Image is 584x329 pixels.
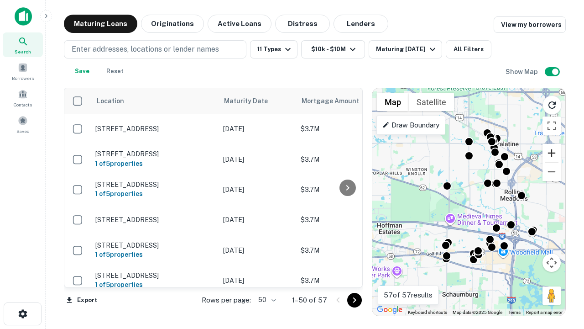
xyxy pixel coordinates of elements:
button: Distress [275,15,330,33]
button: Reload search area [542,96,562,115]
span: Location [96,96,124,106]
h6: 1 of 5 properties [95,280,214,290]
p: [STREET_ADDRESS] [95,216,214,224]
p: [STREET_ADDRESS] [95,150,214,158]
img: Google [375,304,405,316]
a: Borrowers [3,59,43,84]
button: Reset [100,62,130,80]
span: Contacts [14,101,32,108]
p: [DATE] [223,124,292,134]
th: Mortgage Amount [296,88,396,114]
span: Maturity Date [224,96,280,106]
p: $3.7M [301,245,392,255]
button: Maturing Loans [64,15,137,33]
a: Saved [3,112,43,137]
p: [DATE] [223,215,292,225]
p: 57 of 57 results [384,290,433,301]
span: Map data ©2025 Google [453,310,502,315]
div: 50 [255,293,277,307]
button: Enter addresses, locations or lender names [64,40,246,58]
button: All Filters [446,40,491,58]
h6: Show Map [506,67,539,77]
button: Show satellite imagery [409,93,454,111]
p: Enter addresses, locations or lender names [72,44,219,55]
button: Save your search to get updates of matches that match your search criteria. [68,62,97,80]
span: Search [15,48,31,55]
p: [DATE] [223,276,292,286]
p: [STREET_ADDRESS] [95,271,214,280]
button: Toggle fullscreen view [542,117,561,135]
img: capitalize-icon.png [15,7,32,26]
button: Active Loans [208,15,271,33]
a: Search [3,32,43,57]
p: [DATE] [223,154,292,164]
a: View my borrowers [494,16,566,33]
h6: 1 of 5 properties [95,189,214,199]
iframe: Chat Widget [538,227,584,271]
div: 0 0 [372,88,565,316]
p: Draw Boundary [382,120,439,131]
p: [STREET_ADDRESS] [95,241,214,249]
span: Mortgage Amount [302,96,371,106]
a: Report a map error [526,310,563,315]
p: [DATE] [223,185,292,195]
button: Zoom in [542,144,561,162]
button: $10k - $10M [301,40,365,58]
p: Rows per page: [202,295,251,306]
a: Open this area in Google Maps (opens a new window) [375,304,405,316]
button: Zoom out [542,163,561,181]
button: Export [64,293,99,307]
h6: 1 of 5 properties [95,159,214,169]
p: $3.7M [301,215,392,225]
p: 1–50 of 57 [292,295,327,306]
p: [DATE] [223,245,292,255]
div: Maturing [DATE] [376,44,438,55]
button: 11 Types [250,40,297,58]
p: [STREET_ADDRESS] [95,125,214,133]
span: Borrowers [12,74,34,82]
button: Show street map [377,93,409,111]
a: Contacts [3,85,43,110]
button: Maturing [DATE] [369,40,442,58]
a: Terms (opens in new tab) [508,310,521,315]
button: Go to next page [347,293,362,308]
button: Drag Pegman onto the map to open Street View [542,287,561,305]
p: [STREET_ADDRESS] [95,180,214,189]
span: Saved [16,127,30,135]
p: $3.7M [301,276,392,286]
th: Location [91,88,219,114]
button: Keyboard shortcuts [408,309,447,316]
p: $3.7M [301,185,392,195]
th: Maturity Date [219,88,296,114]
p: $3.7M [301,124,392,134]
button: Lenders [334,15,388,33]
h6: 1 of 5 properties [95,249,214,260]
button: Originations [141,15,204,33]
p: $3.7M [301,154,392,164]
